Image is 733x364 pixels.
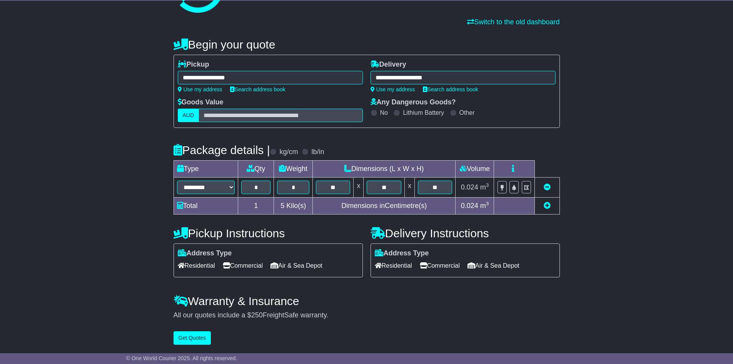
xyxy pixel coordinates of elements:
[251,311,263,319] span: 250
[403,109,444,116] label: Lithium Battery
[174,295,560,307] h4: Warranty & Insurance
[178,86,222,92] a: Use my address
[313,161,456,178] td: Dimensions (L x W x H)
[354,178,364,198] td: x
[375,260,412,272] span: Residential
[174,38,560,51] h4: Begin your quote
[274,161,313,178] td: Weight
[486,201,489,206] sup: 3
[174,198,238,215] td: Total
[238,198,274,215] td: 1
[480,202,489,210] span: m
[371,60,406,69] label: Delivery
[174,144,270,156] h4: Package details |
[178,60,209,69] label: Pickup
[178,260,215,272] span: Residential
[423,86,478,92] a: Search address book
[281,202,284,210] span: 5
[459,109,475,116] label: Other
[174,227,363,240] h4: Pickup Instructions
[371,227,560,240] h4: Delivery Instructions
[174,161,238,178] td: Type
[178,98,224,107] label: Goods Value
[456,161,494,178] td: Volume
[544,183,551,191] a: Remove this item
[174,331,211,345] button: Get Quotes
[230,86,286,92] a: Search address book
[420,260,460,272] span: Commercial
[371,98,456,107] label: Any Dangerous Goods?
[380,109,388,116] label: No
[126,355,237,361] span: © One World Courier 2025. All rights reserved.
[404,178,414,198] td: x
[223,260,263,272] span: Commercial
[313,198,456,215] td: Dimensions in Centimetre(s)
[279,148,298,156] label: kg/cm
[311,148,324,156] label: lb/in
[468,260,519,272] span: Air & Sea Depot
[238,161,274,178] td: Qty
[270,260,322,272] span: Air & Sea Depot
[467,18,559,26] a: Switch to the old dashboard
[178,249,232,258] label: Address Type
[480,183,489,191] span: m
[371,86,415,92] a: Use my address
[274,198,313,215] td: Kilo(s)
[486,182,489,188] sup: 3
[461,183,478,191] span: 0.024
[461,202,478,210] span: 0.024
[375,249,429,258] label: Address Type
[178,109,199,122] label: AUD
[544,202,551,210] a: Add new item
[174,311,560,320] div: All our quotes include a $ FreightSafe warranty.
